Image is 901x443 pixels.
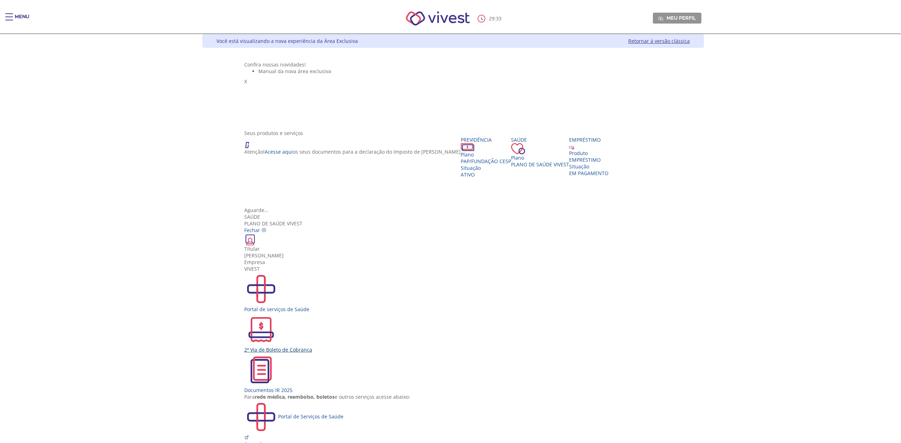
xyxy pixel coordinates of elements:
[569,150,609,156] div: Produto
[244,130,662,136] div: Seus produtos e serviços
[244,353,278,387] img: ir2024.svg
[511,154,569,161] div: Plano
[569,170,609,176] span: EM PAGAMENTO
[461,171,475,178] span: Ativo
[244,61,662,123] section: <span lang="pt-BR" dir="ltr">Visualizador do Conteúdo da Web</span> 1
[461,136,511,178] a: Previdência PlanoPAP/Fundação CESP SituaçãoAtivo
[398,4,478,33] img: Vivest
[244,272,662,313] a: Portal de serviços de Saúde
[244,265,662,272] div: VIVEST
[244,148,461,155] p: Atenção! os seus documentos para a declaração do Imposto de [PERSON_NAME]
[461,136,511,143] div: Previdência
[255,393,335,400] b: rede médica, reembolso, boletos
[628,38,690,44] a: Retornar à versão clássica
[244,393,662,400] div: Para e outros serviços acesse abaixo:
[244,313,662,353] a: 2ª Via de Boleto de Cobrança
[569,156,609,163] div: EMPRÉSTIMO
[265,148,293,155] a: Acesse aqui
[489,15,494,22] span: 29
[244,207,662,213] div: Aguarde...
[653,13,701,23] a: Meu perfil
[244,387,662,393] div: Documentos IR 2025
[569,136,609,176] a: Empréstimo Produto EMPRÉSTIMO Situação EM PAGAMENTO
[511,136,569,168] a: Saúde PlanoPlano de Saúde VIVEST
[244,272,278,306] img: PortalSaude.svg
[244,400,662,434] div: Portal de Serviços de Saúde
[569,136,609,143] div: Empréstimo
[244,346,662,353] div: 2ª Via de Boleto de Cobrança
[511,136,569,143] div: Saúde
[569,163,609,170] div: Situação
[244,252,662,259] div: [PERSON_NAME]
[244,313,278,346] img: 2ViaCobranca.svg
[244,306,662,313] div: Portal de serviços de Saúde
[244,400,662,441] a: Portal de Serviços de Saúde
[244,227,266,233] a: Fechar
[658,16,663,21] img: Meu perfil
[496,15,502,22] span: 33
[244,227,260,233] span: Fechar
[667,15,696,21] span: Meu perfil
[244,233,256,245] img: ico_carteirinha.png
[244,353,662,393] a: Documentos IR 2025
[461,143,474,151] img: ico_dinheiro.png
[244,78,247,85] span: X
[244,136,256,148] img: ico_atencao.png
[15,13,29,27] div: Menu
[258,68,331,75] span: Manual da nova área exclusiva
[244,213,662,220] div: Saúde
[244,61,662,68] div: Confira nossas novidades!
[244,259,662,265] div: Empresa
[244,245,662,252] div: Titular
[244,213,662,227] div: Plano de Saúde VIVEST
[244,400,278,434] img: PortalSaude.svg
[216,38,358,44] div: Você está visualizando a nova experiência da Área Exclusiva
[511,161,569,168] span: Plano de Saúde VIVEST
[478,15,503,23] div: :
[461,165,511,171] div: Situação
[461,158,511,165] span: PAP/Fundação CESP
[569,145,574,150] img: ico_emprestimo.svg
[511,143,525,154] img: ico_coracao.png
[461,151,511,158] div: Plano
